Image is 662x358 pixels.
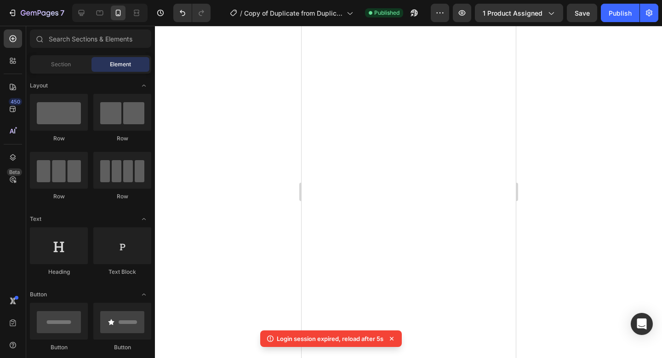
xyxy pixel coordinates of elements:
[631,313,653,335] div: Open Intercom Messenger
[609,8,632,18] div: Publish
[7,168,22,176] div: Beta
[277,334,383,343] p: Login session expired, reload after 5s
[30,134,88,143] div: Row
[93,134,151,143] div: Row
[374,9,399,17] span: Published
[30,215,41,223] span: Text
[137,212,151,226] span: Toggle open
[567,4,597,22] button: Save
[30,290,47,299] span: Button
[30,192,88,201] div: Row
[575,9,590,17] span: Save
[93,192,151,201] div: Row
[110,60,131,69] span: Element
[30,29,151,48] input: Search Sections & Elements
[93,268,151,276] div: Text Block
[4,4,68,22] button: 7
[173,4,211,22] div: Undo/Redo
[244,8,343,18] span: Copy of Duplicate from Duplicate from Click-through Landing Page - [DATE] 23:07:04
[30,268,88,276] div: Heading
[302,26,516,358] iframe: To enrich screen reader interactions, please activate Accessibility in Grammarly extension settings
[9,98,22,105] div: 450
[137,287,151,302] span: Toggle open
[475,4,563,22] button: 1 product assigned
[60,7,64,18] p: 7
[240,8,242,18] span: /
[93,343,151,352] div: Button
[30,343,88,352] div: Button
[51,60,71,69] span: Section
[30,81,48,90] span: Layout
[601,4,639,22] button: Publish
[483,8,542,18] span: 1 product assigned
[137,78,151,93] span: Toggle open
